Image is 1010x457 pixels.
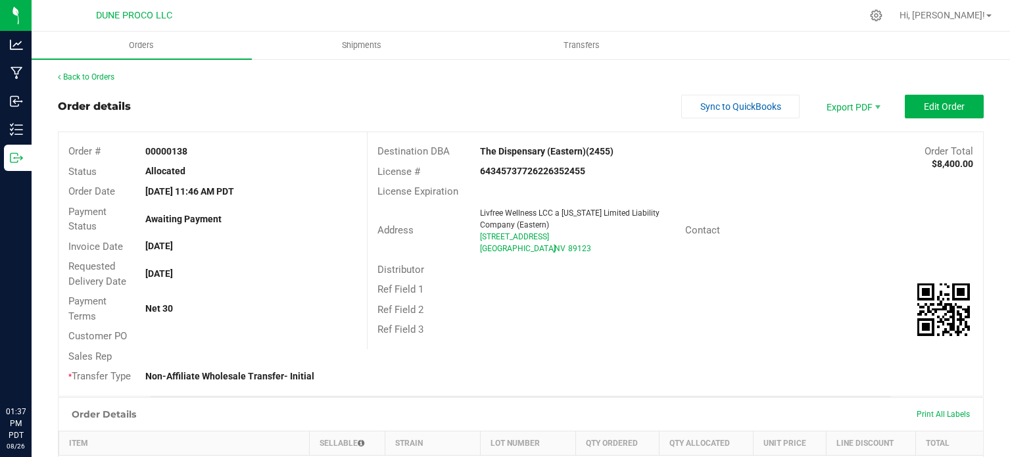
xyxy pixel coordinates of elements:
button: Sync to QuickBooks [681,95,800,118]
th: Item [59,431,310,455]
span: Status [68,166,97,178]
span: Transfer Type [68,370,131,382]
span: Contact [685,224,720,236]
th: Line Discount [826,431,916,455]
span: 89123 [568,244,591,253]
span: Sync to QuickBooks [700,101,781,112]
img: Scan me! [917,283,970,336]
th: Unit Price [753,431,826,455]
th: Qty Allocated [660,431,754,455]
th: Qty Ordered [575,431,659,455]
span: Payment Status [68,206,107,233]
span: Hi, [PERSON_NAME]! [900,10,985,20]
span: [STREET_ADDRESS] [480,232,549,241]
button: Edit Order [905,95,984,118]
a: Transfers [472,32,692,59]
span: Orders [111,39,172,51]
span: Order Total [925,145,973,157]
p: 08/26 [6,441,26,451]
inline-svg: Outbound [10,151,23,164]
span: Shipments [324,39,399,51]
span: , [553,244,554,253]
h1: Order Details [72,409,136,420]
span: License Expiration [377,185,458,197]
strong: [DATE] [145,241,173,251]
span: Ref Field 3 [377,324,423,335]
span: Destination DBA [377,145,450,157]
span: Distributor [377,264,424,276]
strong: [DATE] 11:46 AM PDT [145,186,234,197]
inline-svg: Inventory [10,123,23,136]
a: Orders [32,32,252,59]
inline-svg: Inbound [10,95,23,108]
inline-svg: Analytics [10,38,23,51]
th: Total [916,431,983,455]
qrcode: 00000138 [917,283,970,336]
span: Customer PO [68,330,127,342]
span: Transfers [546,39,617,51]
span: Edit Order [924,101,965,112]
a: Back to Orders [58,72,114,82]
span: NV [554,244,565,253]
span: Order # [68,145,101,157]
span: Ref Field 2 [377,304,423,316]
strong: The Dispensary (Eastern)(2455) [480,146,613,156]
span: License # [377,166,420,178]
strong: Awaiting Payment [145,214,222,224]
li: Export PDF [813,95,892,118]
th: Sellable [310,431,385,455]
strong: 64345737726226352455 [480,166,585,176]
iframe: Resource center [13,352,53,391]
strong: Non-Affiliate Wholesale Transfer- Initial [145,371,314,381]
span: [GEOGRAPHIC_DATA] [480,244,556,253]
strong: Net 30 [145,303,173,314]
span: Sales Rep [68,350,112,362]
span: Payment Terms [68,295,107,322]
inline-svg: Manufacturing [10,66,23,80]
span: Ref Field 1 [377,283,423,295]
th: Lot Number [480,431,575,455]
span: Requested Delivery Date [68,260,126,287]
a: Shipments [252,32,472,59]
span: DUNE PROCO LLC [96,10,172,21]
div: Manage settings [868,9,884,22]
span: Address [377,224,414,236]
span: Print All Labels [917,410,970,419]
strong: 00000138 [145,146,187,156]
span: Order Date [68,185,115,197]
span: Invoice Date [68,241,123,253]
strong: Allocated [145,166,185,176]
strong: [DATE] [145,268,173,279]
div: Order details [58,99,131,114]
span: Livfree Wellness LCC a [US_STATE] Limited Liability Company (Eastern) [480,208,660,229]
p: 01:37 PM PDT [6,406,26,441]
strong: $8,400.00 [932,158,973,169]
th: Strain [385,431,480,455]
